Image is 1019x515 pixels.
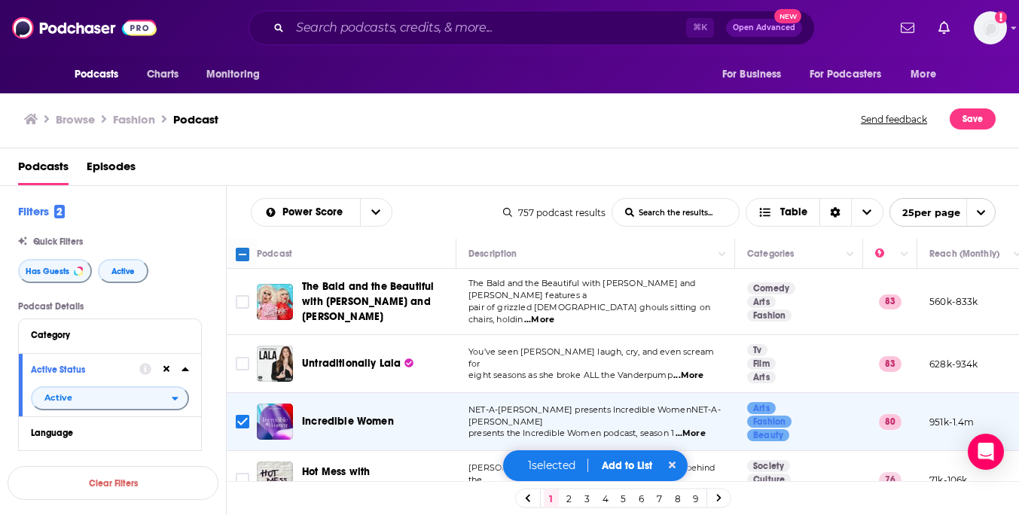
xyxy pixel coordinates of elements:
[302,357,401,370] span: Untraditionally Lala
[468,404,721,427] span: NET-A-[PERSON_NAME] presents Incredible WomenNET-A-[PERSON_NAME]
[974,11,1007,44] button: Show profile menu
[974,11,1007,44] img: User Profile
[87,154,136,185] a: Episodes
[251,198,392,227] h2: Choose List sort
[524,314,554,326] span: ...More
[8,466,218,500] button: Clear Filters
[147,64,179,85] span: Charts
[995,11,1007,23] svg: Add a profile image
[810,64,882,85] span: For Podcasters
[302,279,451,325] a: The Bald and the Beautiful with [PERSON_NAME] and [PERSON_NAME]
[18,301,202,312] p: Podcast Details
[911,64,936,85] span: More
[503,207,606,218] div: 757 podcast results
[282,207,348,218] span: Power Score
[747,358,776,370] a: Film
[747,296,776,308] a: Arts
[879,294,902,309] p: 83
[257,284,293,320] img: The Bald and the Beautiful with Trixie and Katya
[747,371,776,383] a: Arts
[879,356,902,371] p: 83
[686,18,714,38] span: ⌘ K
[31,428,179,438] div: Language
[290,16,686,40] input: Search podcasts, credits, & more...
[890,201,960,224] span: 25 per page
[257,404,293,440] a: Incredible Women
[598,489,613,507] a: 4
[929,474,967,486] p: 71k-106k
[252,207,360,218] button: open menu
[302,465,451,495] a: Hot Mess with [PERSON_NAME]
[616,489,631,507] a: 5
[722,64,782,85] span: For Business
[562,489,577,507] a: 2
[889,198,996,227] button: open menu
[929,416,975,428] p: 951k-1.4m
[688,489,703,507] a: 9
[236,295,249,309] span: Toggle select row
[236,415,249,428] span: Toggle select row
[819,199,851,226] div: Sort Direction
[302,465,383,493] span: Hot Mess with [PERSON_NAME]
[780,207,807,218] span: Table
[929,245,999,263] div: Reach (Monthly)
[712,60,801,89] button: open menu
[54,205,65,218] span: 2
[746,198,883,227] button: Choose View
[249,11,815,45] div: Search podcasts, credits, & more...
[974,11,1007,44] span: Logged in as Alexandrapullpr
[468,278,695,300] span: The Bald and the Beautiful with [PERSON_NAME] and [PERSON_NAME] features a
[257,462,293,498] img: Hot Mess with Alix Earle
[726,19,802,37] button: Open AdvancedNew
[879,414,902,429] p: 80
[932,15,956,41] a: Show notifications dropdown
[31,364,130,375] div: Active Status
[31,325,189,344] button: Category
[747,402,776,414] a: Arts
[468,302,710,325] span: pair of grizzled [DEMOGRAPHIC_DATA] ghouls sitting on chairs, holdin
[257,346,293,382] img: Untraditionally Lala
[31,386,189,410] h2: filter dropdown
[634,489,649,507] a: 6
[468,245,517,263] div: Description
[800,60,904,89] button: open menu
[676,428,706,440] span: ...More
[302,356,413,371] a: Untraditionally Lala
[56,112,95,126] a: Browse
[206,64,260,85] span: Monitoring
[196,60,279,89] button: open menu
[879,472,902,487] p: 76
[900,60,955,89] button: open menu
[968,434,1004,470] div: Open Intercom Messenger
[360,199,392,226] button: open menu
[580,489,595,507] a: 3
[31,423,189,442] button: Language
[31,330,179,340] div: Category
[302,280,434,323] span: The Bald and the Beautiful with [PERSON_NAME] and [PERSON_NAME]
[856,108,932,130] button: Send feedback
[713,245,731,264] button: Column Actions
[12,14,157,42] img: Podchaser - Follow, Share and Rate Podcasts
[468,428,674,438] span: presents the Incredible Women podcast, season 1
[747,416,792,428] a: Fashion
[875,245,896,263] div: Power Score
[18,259,92,283] button: Has Guests
[64,60,139,89] button: open menu
[18,154,69,185] span: Podcasts
[747,344,767,356] a: Tv
[895,15,920,41] a: Show notifications dropdown
[173,112,218,126] h3: Podcast
[747,282,795,294] a: Comedy
[111,267,135,276] span: Active
[75,64,119,85] span: Podcasts
[895,245,914,264] button: Column Actions
[113,112,155,126] h1: Fashion
[236,473,249,486] span: Toggle select row
[950,108,996,130] button: Save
